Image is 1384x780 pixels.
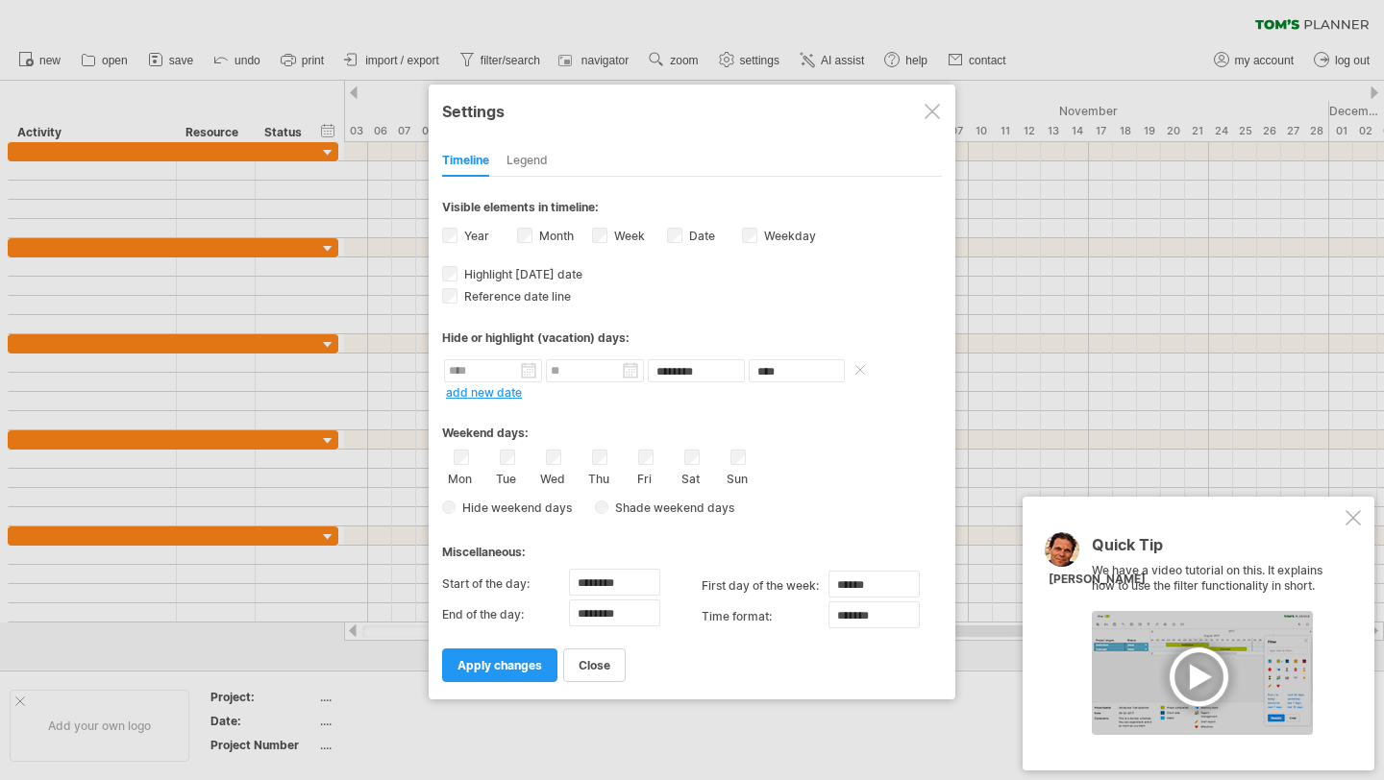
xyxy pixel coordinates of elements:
a: apply changes [442,648,557,682]
div: We have a video tutorial on this. It explains how to use the filter functionality in short. [1092,537,1342,735]
div: Legend [507,146,548,177]
label: Tue [494,468,518,486]
label: Time format: [702,601,828,632]
label: Fri [632,468,656,486]
div: Quick Tip [1092,537,1342,563]
label: first day of the week: [702,571,828,601]
div: [PERSON_NAME] [1049,572,1146,588]
span: apply changes [457,658,542,672]
span: Shade weekend days [608,500,734,515]
span: Hide weekend days [456,500,572,515]
label: Year [460,229,489,243]
label: Weekday [760,229,816,243]
div: Weekend days: [442,407,942,445]
label: Sun [725,468,749,486]
a: add new date [446,385,522,400]
span: Reference date line [460,289,571,304]
label: Sat [679,468,703,486]
label: End of the day: [442,599,569,630]
label: Wed [540,468,564,486]
div: Settings [442,93,942,128]
label: Month [535,229,574,243]
a: close [563,648,626,682]
label: Week [610,229,645,243]
label: Mon [448,468,472,486]
label: Thu [586,468,610,486]
label: Start of the day: [442,569,569,599]
div: Visible elements in timeline: [442,200,942,220]
label: Date [685,229,715,243]
div: Hide or highlight (vacation) days: [442,330,942,345]
div: Miscellaneous: [442,526,942,564]
span: Highlight [DATE] date [460,267,582,281]
span: close [579,658,610,672]
div: Timeline [442,146,489,177]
